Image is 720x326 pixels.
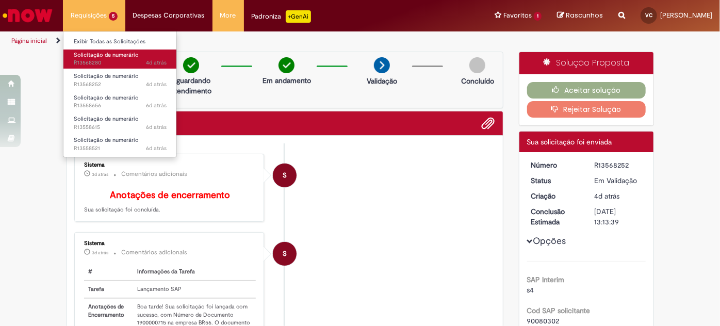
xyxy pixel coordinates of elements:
[519,52,654,74] div: Solução Proposta
[92,250,108,256] span: 3d atrás
[92,250,108,256] time: 26/09/2025 15:41:21
[146,102,167,109] time: 23/09/2025 11:39:57
[146,144,167,152] time: 23/09/2025 11:20:32
[534,12,542,21] span: 1
[92,171,108,177] span: 3d atrás
[594,191,642,201] div: 25/09/2025 17:30:32
[252,10,311,23] div: Padroniza
[279,57,294,73] img: check-circle-green.png
[286,10,311,23] p: +GenAi
[84,264,133,281] th: #
[594,206,642,227] div: [DATE] 13:13:39
[523,175,587,186] dt: Status
[594,160,642,170] div: R13568252
[527,275,565,284] b: SAP Interim
[146,80,167,88] time: 25/09/2025 17:30:33
[166,75,216,96] p: Aguardando atendimento
[146,59,167,67] span: 4d atrás
[527,137,612,146] span: Sua solicitação foi enviada
[63,92,177,111] a: Aberto R13558656 : Solicitação de numerário
[566,10,603,20] span: Rascunhos
[74,123,167,132] span: R13558615
[461,76,494,86] p: Concluído
[121,170,187,178] small: Comentários adicionais
[469,57,485,73] img: img-circle-grey.png
[183,57,199,73] img: check-circle-green.png
[74,115,139,123] span: Solicitação de numerário
[645,12,652,19] span: VC
[133,264,256,281] th: Informações da Tarefa
[273,242,297,266] div: System
[523,191,587,201] dt: Criação
[121,248,187,257] small: Comentários adicionais
[273,164,297,187] div: System
[503,10,532,21] span: Favoritos
[146,144,167,152] span: 6d atrás
[146,123,167,131] time: 23/09/2025 11:33:14
[146,59,167,67] time: 25/09/2025 17:35:42
[63,135,177,154] a: Aberto R13558521 : Solicitação de numerário
[594,191,619,201] span: 4d atrás
[594,175,642,186] div: Em Validação
[527,101,646,118] button: Rejeitar Solução
[74,59,167,67] span: R13568280
[11,37,47,45] a: Página inicial
[374,57,390,73] img: arrow-next.png
[523,206,587,227] dt: Conclusão Estimada
[283,163,287,188] span: S
[63,36,177,47] a: Exibir Todas as Solicitações
[1,5,54,26] img: ServiceNow
[63,31,177,157] ul: Requisições
[84,162,256,168] div: Sistema
[84,240,256,247] div: Sistema
[84,281,133,298] th: Tarefa
[527,285,534,295] span: s4
[109,12,118,21] span: 5
[146,80,167,88] span: 4d atrás
[8,31,472,51] ul: Trilhas de página
[263,75,311,86] p: Em andamento
[74,80,167,89] span: R13568252
[71,10,107,21] span: Requisições
[557,11,603,21] a: Rascunhos
[63,113,177,133] a: Aberto R13558615 : Solicitação de numerário
[220,10,236,21] span: More
[133,281,256,298] td: Lançamento SAP
[63,50,177,69] a: Aberto R13568280 : Solicitação de numerário
[92,171,108,177] time: 26/09/2025 15:41:24
[594,191,619,201] time: 25/09/2025 17:30:32
[523,160,587,170] dt: Número
[482,117,495,130] button: Adicionar anexos
[527,316,560,325] span: 90080302
[74,144,167,153] span: R13558521
[74,102,167,110] span: R13558656
[660,11,712,20] span: [PERSON_NAME]
[74,72,139,80] span: Solicitação de numerário
[63,71,177,90] a: Aberto R13568252 : Solicitação de numerário
[527,82,646,99] button: Aceitar solução
[146,123,167,131] span: 6d atrás
[110,189,230,201] b: Anotações de encerramento
[283,241,287,266] span: S
[74,136,139,144] span: Solicitação de numerário
[74,51,139,59] span: Solicitação de numerário
[84,190,256,214] p: Sua solicitação foi concluída.
[367,76,397,86] p: Validação
[133,10,205,21] span: Despesas Corporativas
[146,102,167,109] span: 6d atrás
[527,306,591,315] b: Cod SAP solicitante
[74,94,139,102] span: Solicitação de numerário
